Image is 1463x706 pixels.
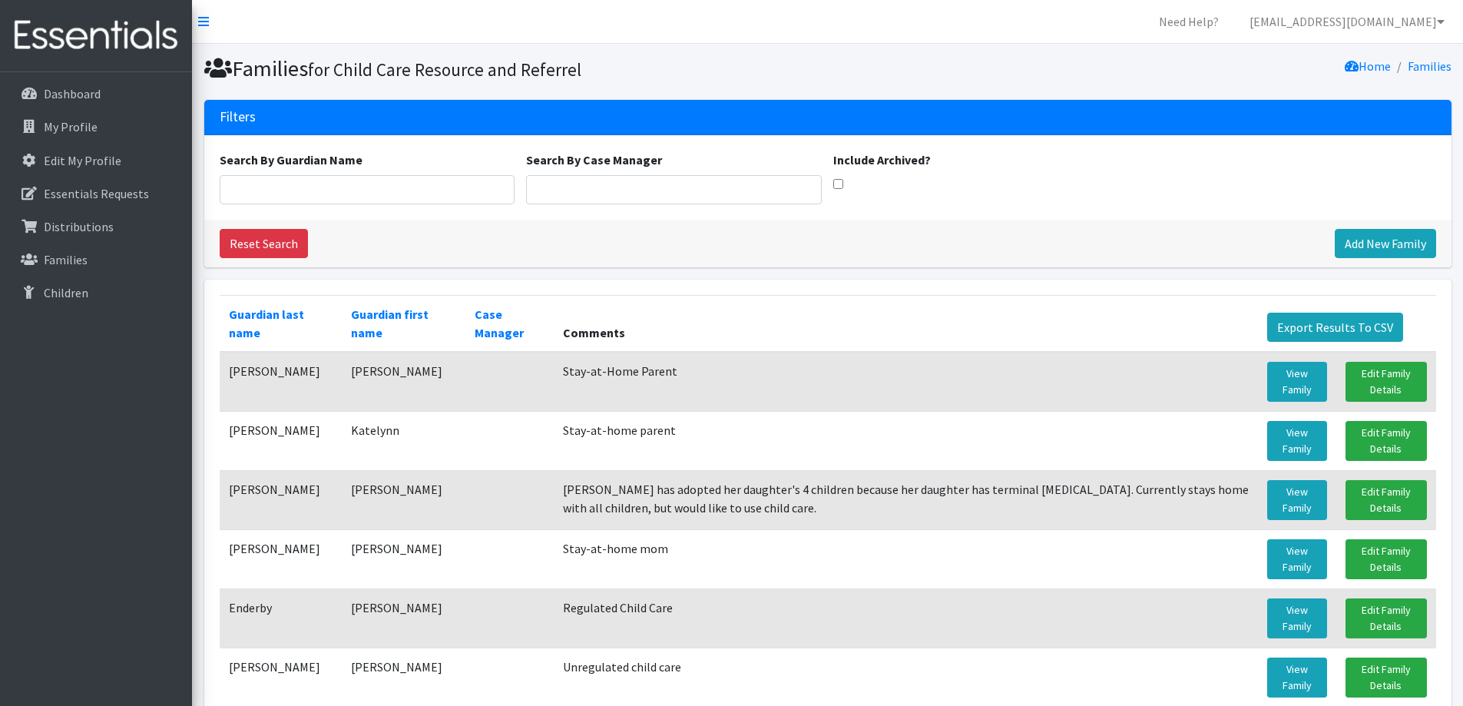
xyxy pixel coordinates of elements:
a: View Family [1267,598,1327,638]
p: Children [44,285,88,300]
a: Children [6,277,186,308]
a: Edit Family Details [1345,421,1427,461]
a: Families [1408,58,1451,74]
td: [PERSON_NAME] [342,588,465,648]
a: Dashboard [6,78,186,109]
a: Case Manager [475,307,524,340]
label: Include Archived? [833,151,931,169]
a: My Profile [6,111,186,142]
p: Dashboard [44,86,101,101]
img: HumanEssentials [6,10,186,61]
td: [PERSON_NAME] [220,411,342,470]
td: [PERSON_NAME] [342,470,465,529]
a: Guardian last name [229,307,304,340]
td: [PERSON_NAME] [220,529,342,588]
label: Search By Guardian Name [220,151,362,169]
p: Distributions [44,219,114,234]
p: Essentials Requests [44,186,149,201]
p: Edit My Profile [44,153,121,168]
a: View Family [1267,362,1327,402]
p: Families [44,252,88,267]
a: View Family [1267,539,1327,579]
a: Edit My Profile [6,145,186,176]
a: Edit Family Details [1345,539,1427,579]
td: [PERSON_NAME] [342,352,465,412]
th: Comments [554,295,1258,352]
small: for Child Care Resource and Referrel [308,58,581,81]
a: Essentials Requests [6,178,186,209]
a: Edit Family Details [1345,362,1427,402]
h3: Filters [220,109,256,125]
a: Need Help? [1147,6,1231,37]
p: My Profile [44,119,98,134]
a: Families [6,244,186,275]
td: Regulated Child Care [554,588,1258,648]
a: View Family [1267,658,1327,698]
td: Stay-at-Home Parent [554,352,1258,412]
td: [PERSON_NAME] has adopted her daughter's 4 children because her daughter has terminal [MEDICAL_DA... [554,470,1258,529]
a: Distributions [6,211,186,242]
td: Katelynn [342,411,465,470]
a: Edit Family Details [1345,480,1427,520]
td: Enderby [220,588,342,648]
a: [EMAIL_ADDRESS][DOMAIN_NAME] [1237,6,1457,37]
td: [PERSON_NAME] [342,529,465,588]
td: [PERSON_NAME] [220,470,342,529]
a: Export Results To CSV [1267,313,1403,342]
a: Reset Search [220,229,308,258]
td: [PERSON_NAME] [220,352,342,412]
a: View Family [1267,480,1327,520]
a: Home [1345,58,1391,74]
label: Search By Case Manager [526,151,662,169]
td: Stay-at-home parent [554,411,1258,470]
a: Add New Family [1335,229,1436,258]
a: Edit Family Details [1345,598,1427,638]
td: Stay-at-home mom [554,529,1258,588]
a: View Family [1267,421,1327,461]
a: Edit Family Details [1345,658,1427,698]
h1: Families [204,55,823,82]
a: Guardian first name [351,307,429,340]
